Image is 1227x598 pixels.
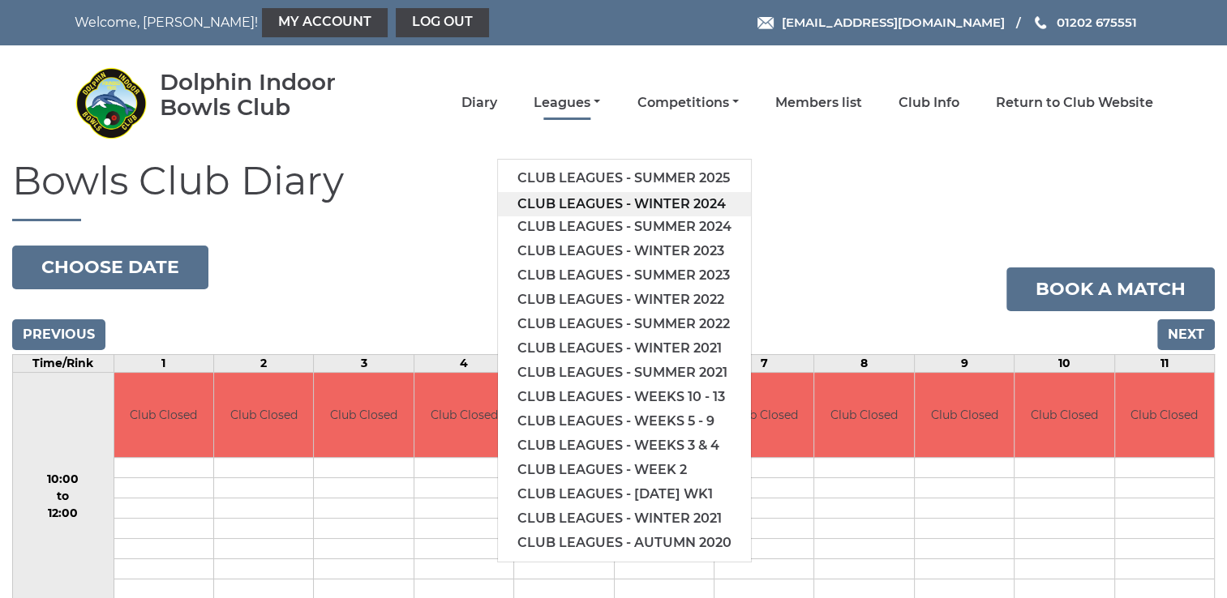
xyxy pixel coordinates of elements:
[160,70,383,120] div: Dolphin Indoor Bowls Club
[781,15,1004,30] span: [EMAIL_ADDRESS][DOMAIN_NAME]
[814,373,913,458] td: Club Closed
[498,336,751,361] a: Club leagues - Winter 2021
[498,263,751,288] a: Club leagues - Summer 2023
[498,458,751,482] a: Club leagues - Week 2
[915,373,1014,458] td: Club Closed
[1015,354,1114,372] td: 10
[12,246,208,289] button: Choose date
[498,192,751,216] a: Club leagues - Winter 2024
[498,288,751,312] a: Club leagues - Winter 2022
[498,409,751,434] a: Club leagues - Weeks 5 - 9
[498,482,751,506] a: Club leagues - [DATE] wk1
[498,166,751,190] a: Club leagues - Summer 2025
[12,160,1215,221] h1: Bowls Club Diary
[714,373,813,458] td: Club Closed
[1006,267,1215,311] a: Book a match
[114,354,213,372] td: 1
[13,354,114,372] td: Time/Rink
[1056,15,1136,30] span: 01202 675551
[899,94,959,112] a: Club Info
[498,215,751,239] a: Club leagues - Summer 2024
[775,94,862,112] a: Members list
[396,8,489,37] a: Log out
[262,8,388,37] a: My Account
[12,319,105,350] input: Previous
[1115,373,1215,458] td: Club Closed
[914,354,1014,372] td: 9
[461,94,497,112] a: Diary
[314,373,413,458] td: Club Closed
[996,94,1153,112] a: Return to Club Website
[1015,373,1113,458] td: Club Closed
[814,354,914,372] td: 8
[414,373,513,458] td: Club Closed
[757,17,774,29] img: Email
[498,385,751,409] a: Club leagues - Weeks 10 - 13
[213,354,313,372] td: 2
[497,159,752,562] ul: Leagues
[75,66,148,139] img: Dolphin Indoor Bowls Club
[114,373,213,458] td: Club Closed
[1157,319,1215,350] input: Next
[498,506,751,531] a: Club leagues - Winter 2021
[498,361,751,385] a: Club leagues - Summer 2021
[757,13,1004,32] a: Email [EMAIL_ADDRESS][DOMAIN_NAME]
[498,239,751,263] a: Club leagues - Winter 2023
[534,94,600,112] a: Leagues
[414,354,513,372] td: 4
[498,312,751,336] a: Club leagues - Summer 2022
[637,94,738,112] a: Competitions
[498,531,751,555] a: Club leagues - Autumn 2020
[314,354,414,372] td: 3
[498,434,751,458] a: Club leagues - Weeks 3 & 4
[714,354,813,372] td: 7
[1035,16,1046,29] img: Phone us
[1032,13,1136,32] a: Phone us 01202 675551
[214,373,313,458] td: Club Closed
[1114,354,1215,372] td: 11
[75,8,510,37] nav: Welcome, [PERSON_NAME]!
